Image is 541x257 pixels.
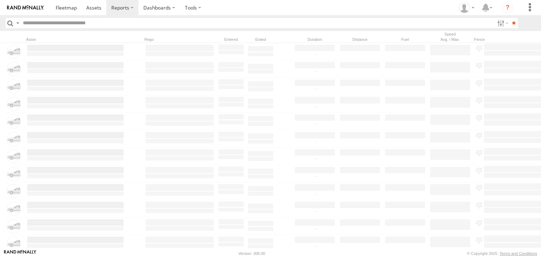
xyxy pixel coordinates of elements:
a: Terms and Conditions [500,251,537,256]
div: Duration [294,37,336,42]
i: ? [502,2,513,13]
div: Exited [247,37,274,42]
label: Search Query [15,18,20,28]
div: Asset [26,37,125,42]
div: Entered [218,37,244,42]
img: rand-logo.svg [7,5,44,10]
div: Distance [339,37,381,42]
div: Zulema McIntosch [456,2,477,13]
label: Search Filter Options [495,18,510,28]
a: Visit our Website [4,250,36,257]
div: Rego [144,37,215,42]
div: Fuel [384,37,426,42]
div: © Copyright 2025 - [467,251,537,256]
div: Version: 306.00 [238,251,265,256]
